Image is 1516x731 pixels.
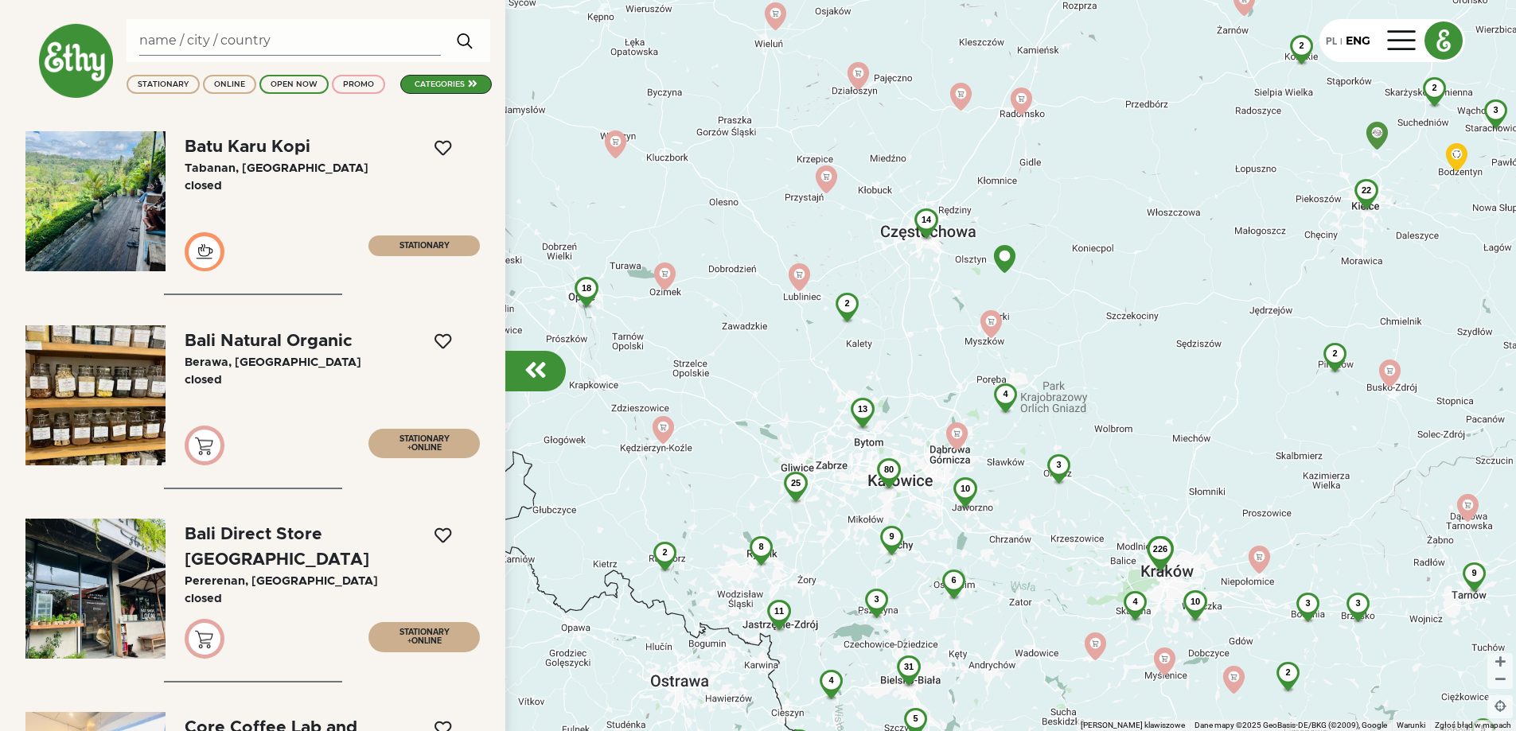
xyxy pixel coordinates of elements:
span: 80 [883,465,893,474]
span: + [407,637,411,645]
img: 14 [904,208,949,252]
span: Dane mapy ©2025 GeoBasis-DE/BKG (©2009), Google [1194,721,1387,729]
span: 3 [1305,598,1310,608]
img: 31 [887,655,931,699]
span: 3 [874,594,879,604]
span: closed [185,593,222,605]
span: 2 [662,547,667,557]
img: 3 [1337,593,1379,634]
span: 2 [1285,667,1290,677]
img: ethy logo [1425,22,1462,59]
img: 4 [810,670,852,711]
span: Tabanan, [GEOGRAPHIC_DATA] [185,162,368,174]
div: ONLINE [214,79,245,90]
img: 3 [1287,593,1329,634]
span: STATIONARY [399,435,450,443]
span: Berawa, [GEOGRAPHIC_DATA] [185,356,361,368]
div: | [1337,35,1346,49]
img: 80 [867,458,911,502]
span: 2 [1332,348,1337,358]
div: ENG [1346,33,1370,49]
span: 9 [889,531,894,541]
span: 3 [1493,105,1498,115]
span: STATIONARY [399,242,450,250]
span: closed [185,180,222,192]
img: 2 [1267,662,1309,703]
img: 13 [840,398,885,441]
div: categories [415,79,465,90]
span: 4 [828,675,833,685]
img: 6 [933,570,975,611]
span: 13 [857,404,867,414]
img: 10 [1173,590,1218,634]
img: 25 [774,472,818,515]
a: Zgłoś błąd w mapach [1435,721,1511,729]
span: 4 [1132,597,1137,606]
img: 8 [740,536,782,577]
span: 25 [790,478,800,488]
div: Bali Natural Organic [185,332,353,349]
span: 22 [1361,185,1370,195]
span: 2 [1299,41,1304,50]
img: 11 [757,600,801,644]
img: 2 [644,542,686,583]
img: 9 [871,526,913,567]
img: 2 [1280,35,1323,76]
span: Pererenan, [GEOGRAPHIC_DATA] [185,575,378,587]
span: + [407,444,411,452]
span: 3 [1056,460,1061,469]
img: 22 [1344,179,1389,223]
span: 9 [1471,568,1476,577]
img: 3 [855,589,898,630]
img: 3 [1038,454,1080,496]
span: STATIONARY [399,628,450,636]
span: closed [185,374,222,386]
span: 4 [1003,389,1007,399]
img: search.svg [450,25,480,56]
img: 4 [1114,591,1156,632]
img: 2 [826,293,868,334]
a: Warunki (otwiera się w nowej karcie) [1397,721,1425,729]
img: ethy-logo [38,23,114,99]
img: 9 [1453,562,1495,604]
div: Batu Karu Kopi [185,138,310,155]
img: 2 [1314,343,1356,384]
img: 18 [564,277,609,321]
div: PL [1326,32,1337,49]
span: 3 [1355,598,1360,608]
img: 2 [1413,77,1456,119]
span: 11 [774,606,783,616]
button: Skróty klawiszowe [1081,720,1185,731]
div: OPEN NOW [271,79,318,90]
span: 14 [921,215,930,224]
span: 6 [951,575,956,585]
span: 18 [581,283,590,293]
span: 31 [903,662,913,671]
input: Search [139,25,441,56]
span: 2 [844,298,849,308]
div: Bali Direct Store [GEOGRAPHIC_DATA] [185,526,369,568]
div: STATIONARY [138,79,189,90]
span: 10 [960,484,969,493]
span: ONLINE [411,444,442,452]
img: 10 [943,477,988,521]
span: ONLINE [411,637,442,645]
span: 2 [1432,83,1436,92]
span: 5 [913,714,918,723]
span: 8 [758,542,763,551]
img: 226 [1134,536,1187,588]
span: 226 [1152,544,1167,554]
img: 4 [984,383,1027,425]
span: 10 [1190,597,1199,606]
div: PROMO [343,79,374,90]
